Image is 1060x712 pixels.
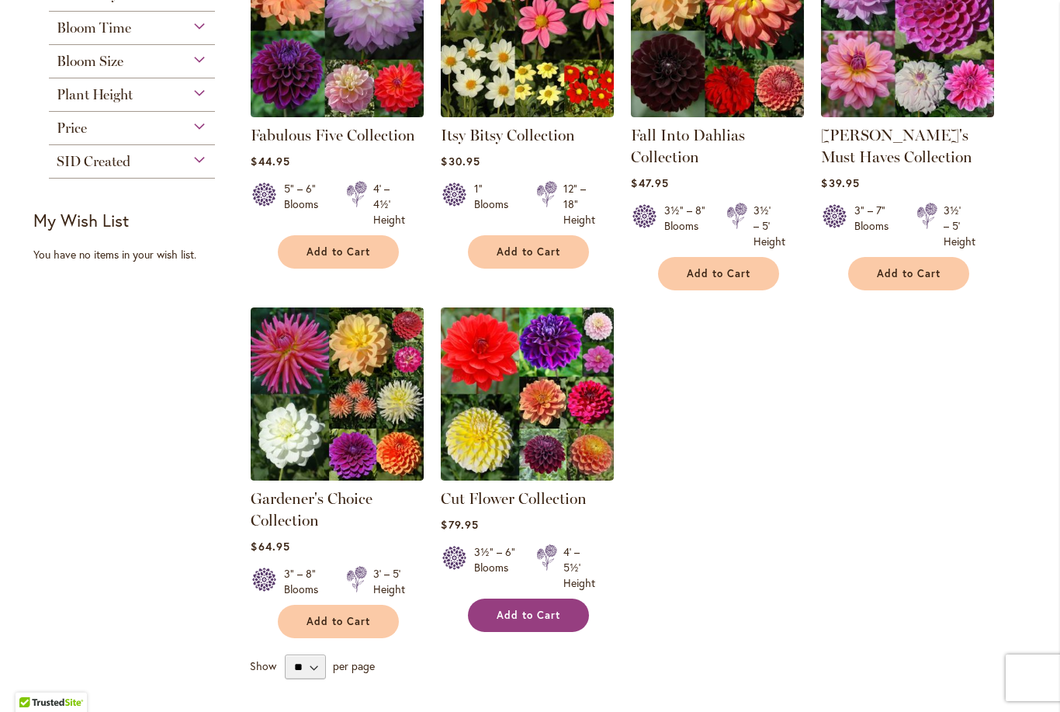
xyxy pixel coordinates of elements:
[33,209,129,231] strong: My Wish List
[251,469,424,484] a: Gardener's Choice Collection
[251,307,424,481] img: Gardener's Choice Collection
[944,203,975,249] div: 3½' – 5' Height
[497,609,560,622] span: Add to Cart
[441,469,614,484] a: CUT FLOWER COLLECTION
[687,267,750,280] span: Add to Cart
[307,615,370,628] span: Add to Cart
[468,599,589,632] button: Add to Cart
[278,605,399,638] button: Add to Cart
[848,257,969,290] button: Add to Cart
[631,175,668,190] span: $47.95
[284,181,327,227] div: 5" – 6" Blooms
[57,153,130,170] span: SID Created
[333,658,375,673] span: per page
[474,544,518,591] div: 3½" – 6" Blooms
[278,235,399,269] button: Add to Cart
[631,106,804,120] a: Fall Into Dahlias Collection
[57,19,131,36] span: Bloom Time
[12,657,55,700] iframe: Launch Accessibility Center
[753,203,785,249] div: 3½' – 5' Height
[563,544,595,591] div: 4' – 5½' Height
[821,126,972,166] a: [PERSON_NAME]'s Must Haves Collection
[877,267,940,280] span: Add to Cart
[251,154,289,168] span: $44.95
[563,181,595,227] div: 12" – 18" Height
[854,203,898,249] div: 3" – 7" Blooms
[497,245,560,259] span: Add to Cart
[57,53,123,70] span: Bloom Size
[284,566,327,597] div: 3" – 8" Blooms
[373,181,405,227] div: 4' – 4½' Height
[664,203,708,249] div: 3½" – 8" Blooms
[441,106,614,120] a: Itsy Bitsy Collection
[373,566,405,597] div: 3' – 5' Height
[251,126,415,144] a: Fabulous Five Collection
[821,106,994,120] a: Heather's Must Haves Collection
[33,247,241,262] div: You have no items in your wish list.
[474,181,518,227] div: 1" Blooms
[57,120,87,137] span: Price
[251,106,424,120] a: Fabulous Five Collection
[468,235,589,269] button: Add to Cart
[631,126,745,166] a: Fall Into Dahlias Collection
[441,154,480,168] span: $30.95
[251,489,372,530] a: Gardener's Choice Collection
[441,489,587,508] a: Cut Flower Collection
[441,126,575,144] a: Itsy Bitsy Collection
[658,257,779,290] button: Add to Cart
[307,245,370,259] span: Add to Cart
[57,86,133,103] span: Plant Height
[441,307,614,481] img: CUT FLOWER COLLECTION
[821,175,859,190] span: $39.95
[250,658,276,673] span: Show
[441,517,478,532] span: $79.95
[251,539,289,554] span: $64.95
